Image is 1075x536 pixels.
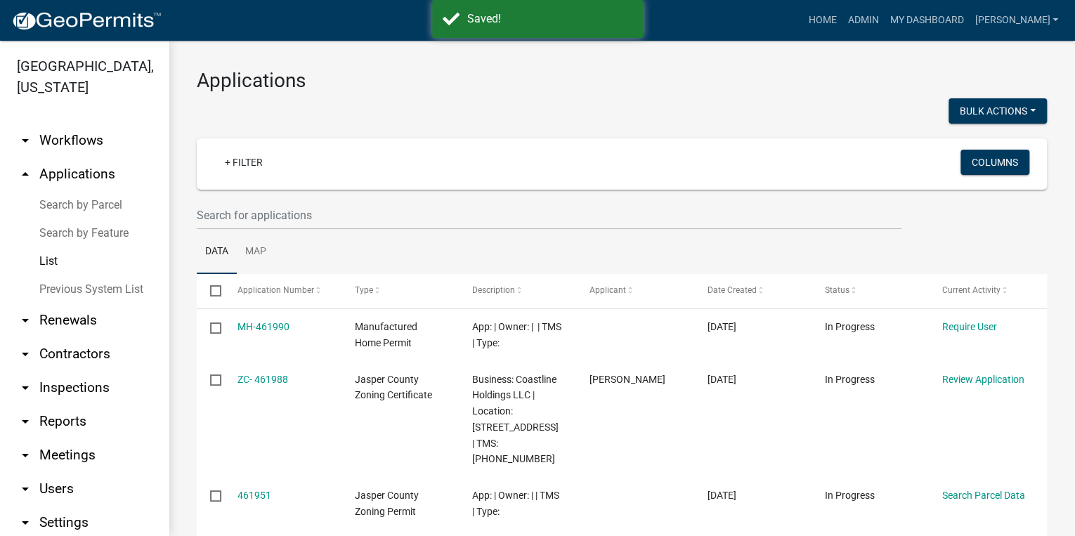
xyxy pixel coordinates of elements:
[942,285,1001,295] span: Current Activity
[355,490,419,517] span: Jasper County Zoning Permit
[802,7,842,34] a: Home
[942,374,1024,385] a: Review Application
[237,321,289,332] a: MH-461990
[472,321,561,348] span: App: | Owner: | | TMS | Type:
[884,7,969,34] a: My Dashboard
[17,481,34,497] i: arrow_drop_down
[355,374,432,401] span: Jasper County Zoning Certificate
[237,230,275,275] a: Map
[969,7,1064,34] a: [PERSON_NAME]
[812,274,929,308] datatable-header-cell: Status
[197,230,237,275] a: Data
[467,11,632,27] div: Saved!
[355,321,417,348] span: Manufactured Home Permit
[214,150,274,175] a: + Filter
[237,490,271,501] a: 461951
[17,312,34,329] i: arrow_drop_down
[17,166,34,183] i: arrow_drop_up
[237,374,288,385] a: ZC- 461988
[708,374,736,385] span: 08/11/2025
[589,285,626,295] span: Applicant
[589,374,665,385] span: Jennifer Gale
[949,98,1047,124] button: Bulk Actions
[17,447,34,464] i: arrow_drop_down
[929,274,1046,308] datatable-header-cell: Current Activity
[708,490,736,501] span: 08/11/2025
[825,321,875,332] span: In Progress
[708,321,736,332] span: 08/11/2025
[223,274,341,308] datatable-header-cell: Application Number
[459,274,576,308] datatable-header-cell: Description
[576,274,693,308] datatable-header-cell: Applicant
[197,201,901,230] input: Search for applications
[197,69,1047,93] h3: Applications
[472,374,559,465] span: Business: Coastline Holdings LLC | Location: 8540 SPEEDWAY BLVD | TMS: 039-00-05-018
[341,274,459,308] datatable-header-cell: Type
[17,132,34,149] i: arrow_drop_down
[842,7,884,34] a: Admin
[17,346,34,362] i: arrow_drop_down
[960,150,1029,175] button: Columns
[472,285,515,295] span: Description
[708,285,757,295] span: Date Created
[17,413,34,430] i: arrow_drop_down
[17,514,34,531] i: arrow_drop_down
[472,490,559,517] span: App: | Owner: | | TMS | Type:
[825,285,849,295] span: Status
[693,274,811,308] datatable-header-cell: Date Created
[825,374,875,385] span: In Progress
[942,490,1025,501] a: Search Parcel Data
[355,285,373,295] span: Type
[825,490,875,501] span: In Progress
[197,274,223,308] datatable-header-cell: Select
[942,321,997,332] a: Require User
[17,379,34,396] i: arrow_drop_down
[237,285,314,295] span: Application Number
